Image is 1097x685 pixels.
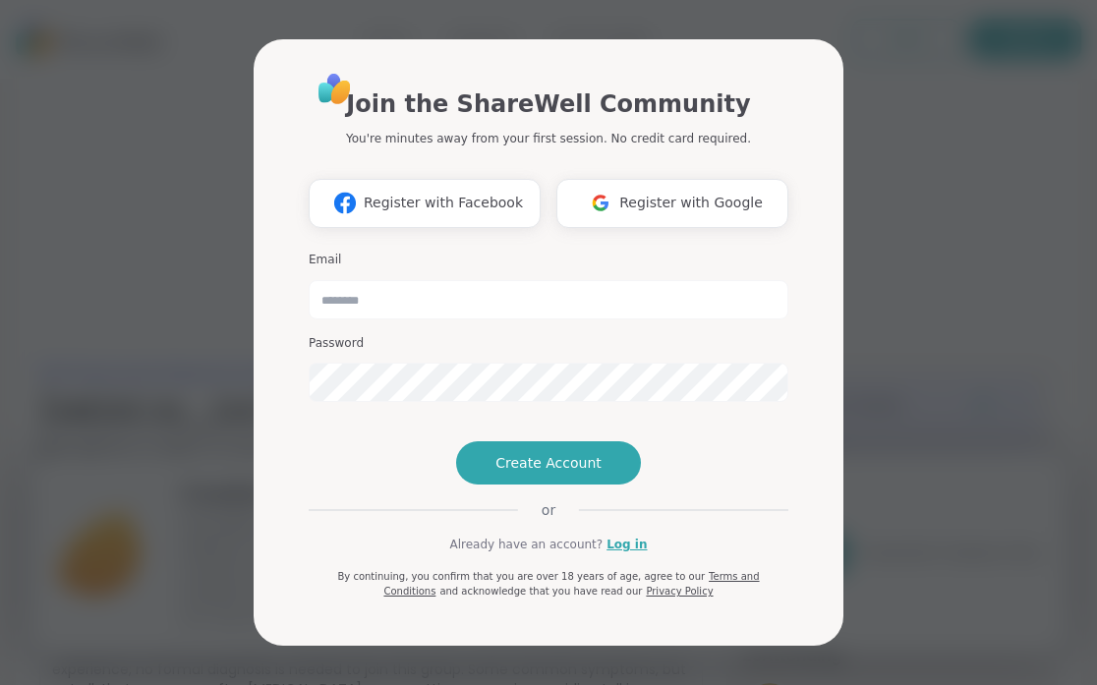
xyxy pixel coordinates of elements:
img: ShareWell Logomark [326,185,364,221]
span: and acknowledge that you have read our [439,586,642,597]
a: Log in [606,536,647,553]
p: You're minutes away from your first session. No credit card required. [346,130,751,147]
a: Privacy Policy [646,586,713,597]
span: Create Account [495,453,602,473]
span: Register with Google [619,193,763,213]
img: ShareWell Logo [313,67,357,111]
button: Create Account [456,441,641,485]
button: Register with Google [556,179,788,228]
span: or [518,500,579,520]
img: ShareWell Logomark [582,185,619,221]
a: Terms and Conditions [383,571,759,597]
button: Register with Facebook [309,179,541,228]
span: By continuing, you confirm that you are over 18 years of age, agree to our [337,571,705,582]
span: Already have an account? [449,536,603,553]
span: Register with Facebook [364,193,523,213]
h3: Email [309,252,788,268]
h3: Password [309,335,788,352]
h1: Join the ShareWell Community [346,86,750,122]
